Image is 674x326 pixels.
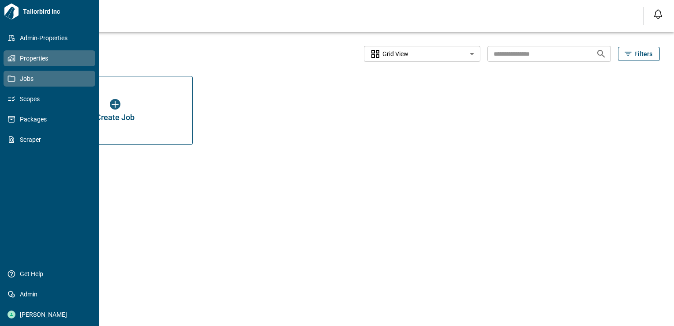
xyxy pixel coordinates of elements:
a: Jobs [4,71,95,87]
div: Without label [364,45,480,63]
button: Open notification feed [651,7,665,21]
a: Scraper [4,132,95,148]
span: [PERSON_NAME] [15,310,87,319]
span: Filters [634,49,652,58]
span: Packages [15,115,87,124]
a: Packages [4,111,95,127]
a: Admin-Properties [4,30,95,46]
span: Jobs [15,74,87,83]
span: Tailorbird Inc [19,7,95,16]
span: Admin-Properties [15,34,87,42]
span: Scopes [15,95,87,103]
span: Properties [15,54,87,63]
a: Properties [4,50,95,66]
span: Get Help [15,269,87,278]
img: icon button [110,99,120,110]
button: Search jobs [592,45,610,63]
span: Grid View [382,49,408,58]
button: Filters [618,47,660,61]
span: Create Job [96,113,135,122]
a: Scopes [4,91,95,107]
a: Admin [4,286,95,302]
span: Admin [15,290,87,299]
span: Scraper [15,135,87,144]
